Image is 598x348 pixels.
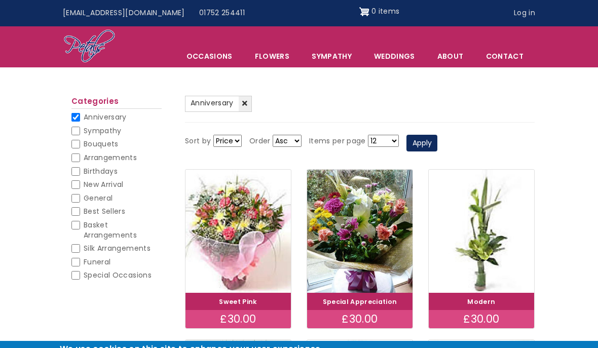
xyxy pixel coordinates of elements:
[467,297,495,306] a: Modern
[185,135,211,147] label: Sort by
[429,170,534,293] img: Modern
[323,297,397,306] a: Special Appreciation
[427,46,474,67] a: About
[406,135,437,152] button: Apply
[309,135,366,147] label: Items per page
[84,179,124,189] span: New Arrival
[84,257,110,267] span: Funeral
[84,152,137,163] span: Arrangements
[307,170,413,293] img: Special Appreciation
[84,243,151,253] span: Silk Arrangements
[359,4,369,20] img: Shopping cart
[176,46,243,67] span: Occasions
[191,98,234,108] span: Anniversary
[84,112,127,122] span: Anniversary
[84,220,137,240] span: Basket Arrangements
[192,4,252,23] a: 01752 254411
[363,46,426,67] span: Weddings
[475,46,534,67] a: Contact
[84,126,122,136] span: Sympathy
[244,46,300,67] a: Flowers
[84,193,113,203] span: General
[84,270,152,280] span: Special Occasions
[71,97,162,109] h2: Categories
[219,297,257,306] a: Sweet Pink
[84,206,125,216] span: Best Sellers
[249,135,271,147] label: Order
[185,96,252,112] a: Anniversary
[63,29,116,64] img: Home
[185,170,291,293] img: Sweet Pink
[307,310,413,328] div: £30.00
[429,310,534,328] div: £30.00
[56,4,192,23] a: [EMAIL_ADDRESS][DOMAIN_NAME]
[84,139,119,149] span: Bouquets
[507,4,542,23] a: Log in
[185,310,291,328] div: £30.00
[301,46,362,67] a: Sympathy
[84,166,118,176] span: Birthdays
[371,6,399,16] span: 0 items
[359,4,400,20] a: Shopping cart 0 items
